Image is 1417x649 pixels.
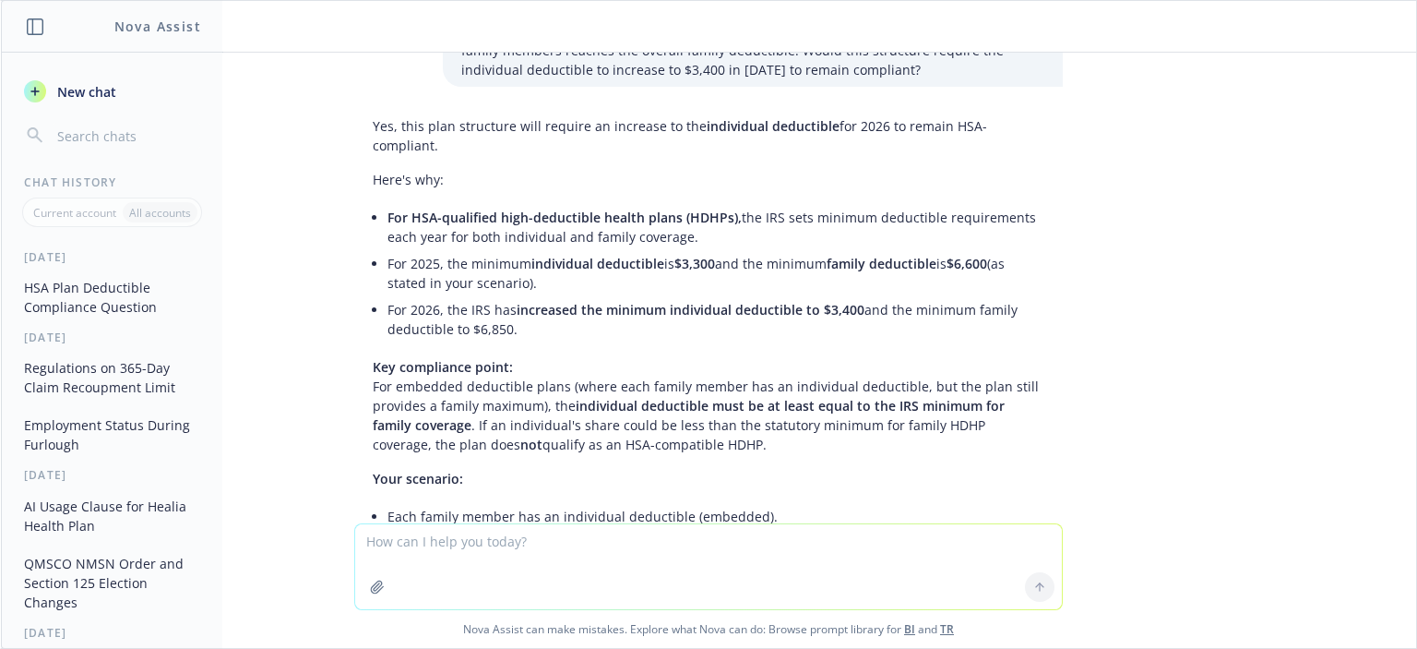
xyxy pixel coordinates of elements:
[17,548,208,618] button: QMSCO NMSN Order and Section 125 Election Changes
[387,204,1044,250] li: the IRS sets minimum deductible requirements each year for both individual and family coverage.
[17,491,208,541] button: AI Usage Clause for Healia Health Plan
[8,610,1409,648] span: Nova Assist can make mistakes. Explore what Nova can do: Browse prompt library for and
[387,209,742,226] span: For HSA-qualified high-deductible health plans (HDHPs),
[2,625,222,641] div: [DATE]
[54,82,116,102] span: New chat
[517,301,864,318] span: increased the minimum individual deductible to $3,400
[17,353,208,403] button: Regulations on 365-Day Claim Recoupment Limit
[17,75,208,108] button: New chat
[387,296,1044,343] li: For 2026, the IRS has and the minimum family deductible to $6,850.
[674,255,715,272] span: $3,300
[904,621,915,637] a: BI
[707,117,839,135] span: individual deductible
[387,503,1044,530] li: Each family member has an individual deductible (embedded).
[373,358,513,376] span: Key compliance point:
[531,255,664,272] span: individual deductible
[17,272,208,322] button: HSA Plan Deductible Compliance Question
[373,170,1044,189] p: Here's why:
[827,255,936,272] span: family deductible
[373,397,1005,434] span: individual deductible must be at least equal to the IRS minimum for family coverage
[373,470,463,487] span: Your scenario:
[114,17,201,36] h1: Nova Assist
[17,410,208,460] button: Employment Status During Furlough
[2,249,222,265] div: [DATE]
[520,436,542,453] span: not
[2,174,222,190] div: Chat History
[940,621,954,637] a: TR
[947,255,987,272] span: $6,600
[33,205,116,221] p: Current account
[373,357,1044,454] p: For embedded deductible plans (where each family member has an individual deductible, but the pla...
[2,330,222,345] div: [DATE]
[54,123,200,149] input: Search chats
[373,116,1044,155] p: Yes, this plan structure will require an increase to the for 2026 to remain HSA-compliant.
[2,467,222,483] div: [DATE]
[387,250,1044,296] li: For 2025, the minimum is and the minimum is (as stated in your scenario).
[129,205,191,221] p: All accounts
